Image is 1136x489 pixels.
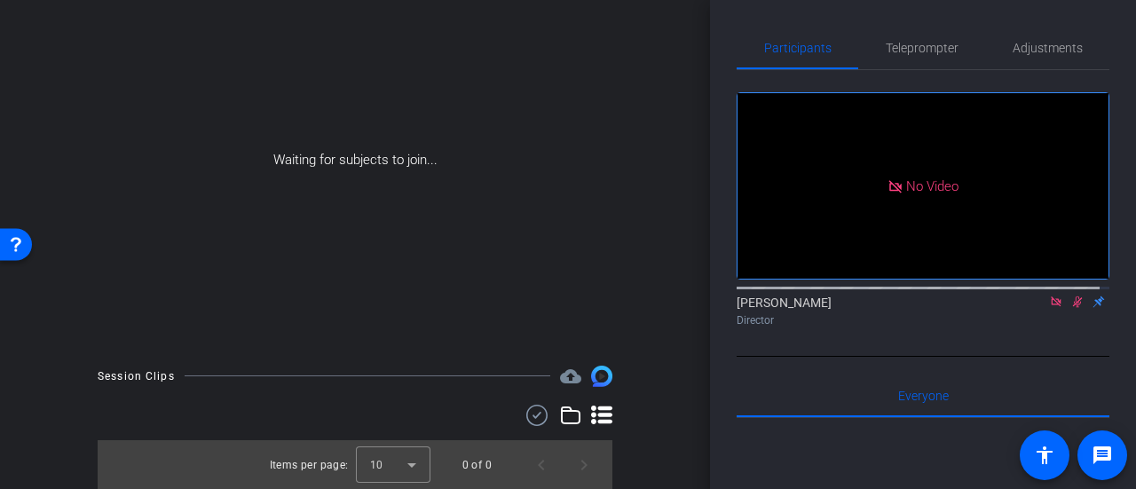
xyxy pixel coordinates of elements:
[1013,42,1083,54] span: Adjustments
[1034,445,1055,466] mat-icon: accessibility
[591,366,612,387] img: Session clips
[906,177,958,193] span: No Video
[98,367,175,385] div: Session Clips
[270,456,349,474] div: Items per page:
[886,42,958,54] span: Teleprompter
[764,42,832,54] span: Participants
[898,390,949,402] span: Everyone
[560,366,581,387] mat-icon: cloud_upload
[1092,445,1113,466] mat-icon: message
[737,312,1109,328] div: Director
[560,366,581,387] span: Destinations for your clips
[520,444,563,486] button: Previous page
[737,294,1109,328] div: [PERSON_NAME]
[462,456,492,474] div: 0 of 0
[563,444,605,486] button: Next page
